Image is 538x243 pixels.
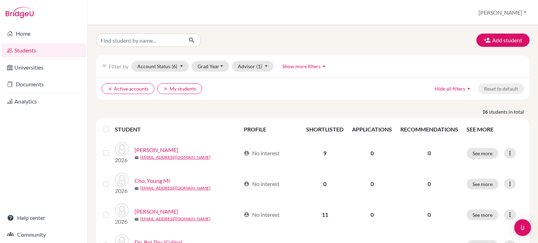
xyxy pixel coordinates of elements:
div: Open Intercom Messenger [514,219,531,236]
p: 2026 [115,187,129,195]
span: account_circle [244,212,249,217]
button: See more [467,209,498,220]
button: clearMy students [157,83,202,94]
p: 0 [400,210,458,219]
i: clear [163,86,168,91]
img: Cho, Young Mi [115,173,129,187]
img: Abe, Shun [115,142,129,156]
button: Show more filtersarrow_drop_up [276,61,333,72]
button: Reset to default [478,83,524,94]
button: Advisor(1) [232,61,274,72]
td: 0 [302,169,348,199]
button: clearActive accounts [102,83,154,94]
a: Home [1,27,86,41]
button: Account Status(6) [131,61,189,72]
span: Filter by [109,63,129,70]
th: RECOMMENDATIONS [396,121,462,138]
span: mail [134,186,139,191]
th: SEE MORE [462,121,527,138]
button: See more [467,148,498,159]
img: Bridge-U [6,7,34,18]
span: students in total [489,108,530,115]
a: Universities [1,60,86,74]
a: Cho, Young Mi [134,177,170,185]
span: Hide all filters [435,86,465,92]
p: 2026 [115,217,129,226]
a: [PERSON_NAME] [134,146,178,154]
td: 0 [348,169,396,199]
span: account_circle [244,150,249,156]
button: Grad Year [192,61,229,72]
td: 11 [302,199,348,230]
button: Add student [476,34,530,47]
a: Students [1,43,86,57]
a: [PERSON_NAME] [134,207,178,216]
i: clear [108,86,112,91]
td: 0 [348,199,396,230]
input: Find student by name... [96,34,183,47]
p: 2026 [115,156,129,164]
a: Analytics [1,94,86,108]
td: 0 [348,138,396,169]
th: STUDENT [115,121,239,138]
span: (1) [256,63,262,69]
a: Help center [1,211,86,225]
img: Chung, YoungDong [115,203,129,217]
i: arrow_drop_up [320,63,327,70]
a: [EMAIL_ADDRESS][DOMAIN_NAME] [140,154,211,160]
span: mail [134,156,139,160]
a: [EMAIL_ADDRESS][DOMAIN_NAME] [140,216,211,222]
span: mail [134,217,139,221]
a: Community [1,228,86,242]
th: APPLICATIONS [348,121,396,138]
button: [PERSON_NAME] [475,6,530,19]
button: Hide all filtersarrow_drop_up [429,83,478,94]
p: 0 [400,149,458,157]
button: See more [467,179,498,190]
td: 9 [302,138,348,169]
span: (6) [172,63,177,69]
i: arrow_drop_up [465,85,472,92]
span: Show more filters [282,63,320,69]
i: filter_list [102,63,107,69]
div: No interest [244,210,280,219]
strong: 16 [482,108,489,115]
th: SHORTLISTED [302,121,348,138]
p: 0 [400,180,458,188]
th: PROFILE [240,121,302,138]
span: account_circle [244,181,249,187]
div: No interest [244,149,280,157]
a: [EMAIL_ADDRESS][DOMAIN_NAME] [140,185,211,191]
div: No interest [244,180,280,188]
a: Documents [1,77,86,91]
